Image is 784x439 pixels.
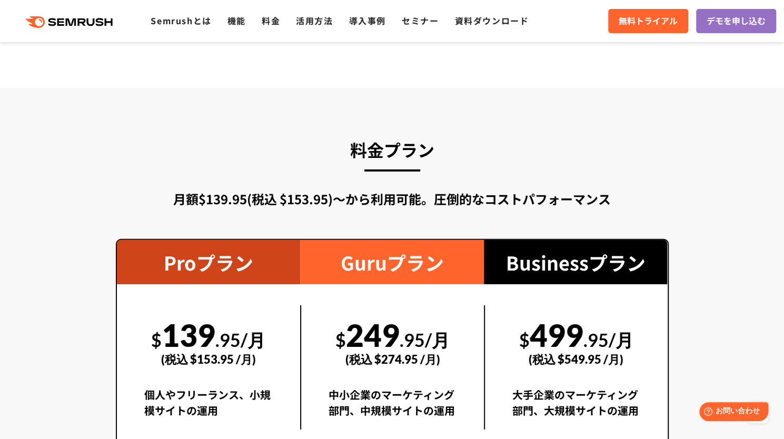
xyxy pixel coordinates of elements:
div: Guruプラン [300,240,484,284]
div: (税込 $549.95 /月) [512,341,640,378]
a: 導入事例 [349,14,386,27]
div: (税込 $153.95 /月) [144,341,273,378]
div: 139 [144,305,273,378]
a: デモを申し込む [696,9,776,33]
span: デモを申し込む [707,14,766,28]
span: .95/月 [583,329,633,351]
a: 活用方法 [296,14,333,27]
a: Semrushとは [151,14,211,27]
span: .95/月 [400,329,450,351]
div: 中小企業のマーケティング部門、中規模サイトの運用 [329,387,456,430]
span: .95/月 [215,329,265,351]
div: 月額$139.95(税込 $153.95)〜から利用可能。圧倒的なコストパフォーマンス [116,189,669,208]
span: $ [519,329,530,351]
a: セミナー [402,14,439,27]
a: 料金 [262,14,280,27]
h3: 料金プラン [116,135,669,164]
div: (税込 $274.95 /月) [329,341,456,378]
div: 大手企業のマーケティング部門、大規模サイトの運用 [512,387,640,430]
span: 無料トライアル [619,14,678,28]
div: 個人やフリーランス、小規模サイトの運用 [144,387,273,430]
iframe: Help widget launcher [690,398,772,427]
a: 機能 [227,14,246,27]
span: $ [151,329,162,351]
a: 無料トライアル [608,9,688,33]
a: 資料ダウンロード [454,14,529,27]
div: Businessプラン [484,240,668,284]
div: 499 [512,305,640,378]
div: 249 [329,305,456,378]
span: $ [335,329,346,351]
div: Proプラン [117,240,301,284]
